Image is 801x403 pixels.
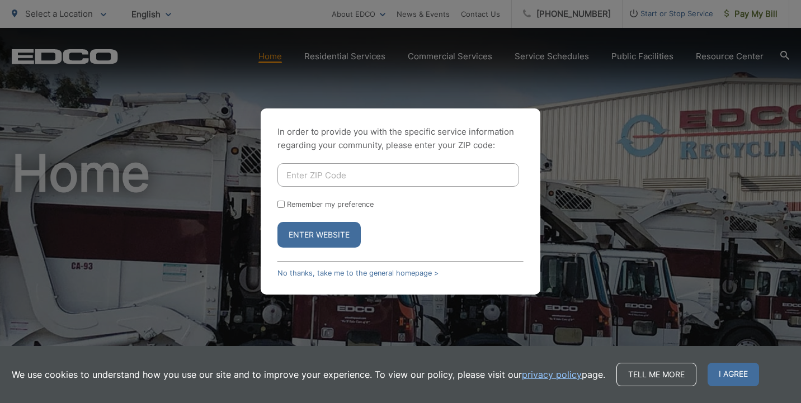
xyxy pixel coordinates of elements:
[277,222,361,248] button: Enter Website
[708,363,759,386] span: I agree
[277,125,524,152] p: In order to provide you with the specific service information regarding your community, please en...
[287,200,374,208] label: Remember my preference
[616,363,696,386] a: Tell me more
[277,269,439,277] a: No thanks, take me to the general homepage >
[277,163,519,187] input: Enter ZIP Code
[12,368,605,381] p: We use cookies to understand how you use our site and to improve your experience. To view our pol...
[522,368,582,381] a: privacy policy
